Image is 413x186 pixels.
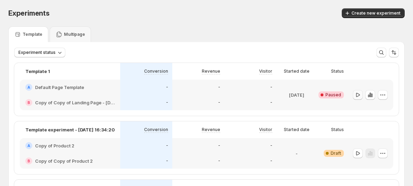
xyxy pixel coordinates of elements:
[270,100,272,105] p: -
[35,84,84,91] h2: Default Page Template
[8,9,50,17] span: Experiments
[331,127,344,132] p: Status
[284,68,309,74] p: Started date
[331,68,344,74] p: Status
[25,68,50,75] p: Template 1
[166,84,168,90] p: -
[14,48,65,57] button: Experiment status
[35,142,74,149] h2: Copy of Product 2
[389,48,399,57] button: Sort the results
[218,84,220,90] p: -
[284,127,309,132] p: Started date
[27,144,30,148] h2: A
[27,159,30,163] h2: B
[342,8,405,18] button: Create new experiment
[352,10,400,16] span: Create new experiment
[259,68,272,74] p: Visitor
[166,100,168,105] p: -
[144,127,168,132] p: Conversion
[35,99,115,106] h2: Copy of Copy of Landing Page - [DATE] 13:42:00
[325,92,341,98] span: Paused
[270,143,272,148] p: -
[331,151,341,156] span: Draft
[202,127,220,132] p: Revenue
[27,85,30,89] h2: A
[27,100,30,105] h2: B
[296,150,298,157] p: -
[289,91,304,98] p: [DATE]
[23,32,42,37] p: Template
[270,84,272,90] p: -
[144,68,168,74] p: Conversion
[270,158,272,164] p: -
[218,100,220,105] p: -
[35,157,93,164] h2: Copy of Copy of Product 2
[218,143,220,148] p: -
[202,68,220,74] p: Revenue
[18,50,56,55] span: Experiment status
[259,127,272,132] p: Visitor
[166,158,168,164] p: -
[64,32,85,37] p: Multipage
[218,158,220,164] p: -
[166,143,168,148] p: -
[25,126,115,133] p: Template experiment - [DATE] 16:34:20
